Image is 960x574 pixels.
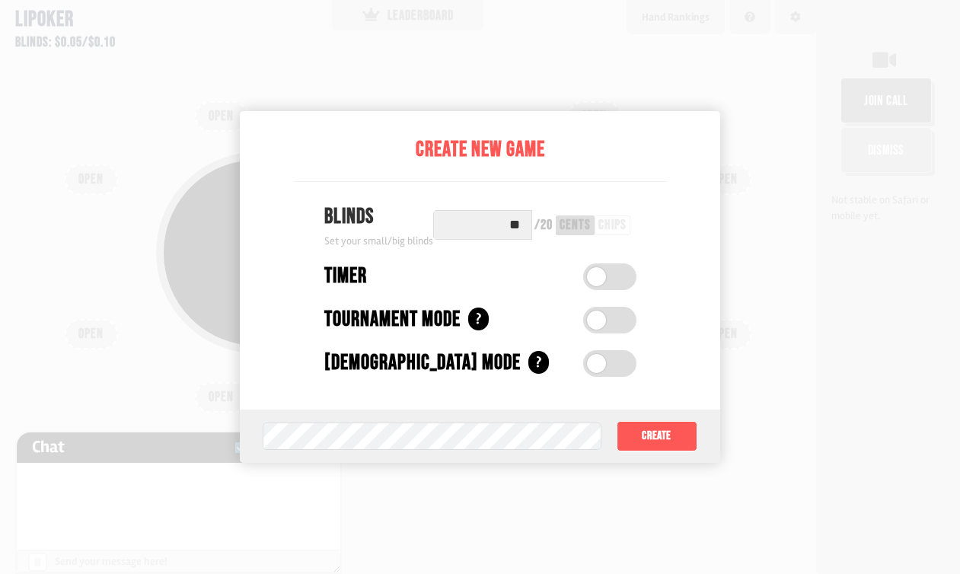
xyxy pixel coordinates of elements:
div: cents [560,218,591,232]
div: Tournament Mode [324,304,461,336]
div: Timer [324,260,367,292]
div: / 20 [534,218,553,232]
div: chips [598,218,627,232]
div: Blinds [324,201,433,233]
div: Set your small/big blinds [324,233,433,249]
button: Create [617,421,697,451]
div: Create New Game [294,134,667,166]
div: ? [468,308,489,330]
div: [DEMOGRAPHIC_DATA] Mode [324,347,521,379]
div: ? [528,351,549,374]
